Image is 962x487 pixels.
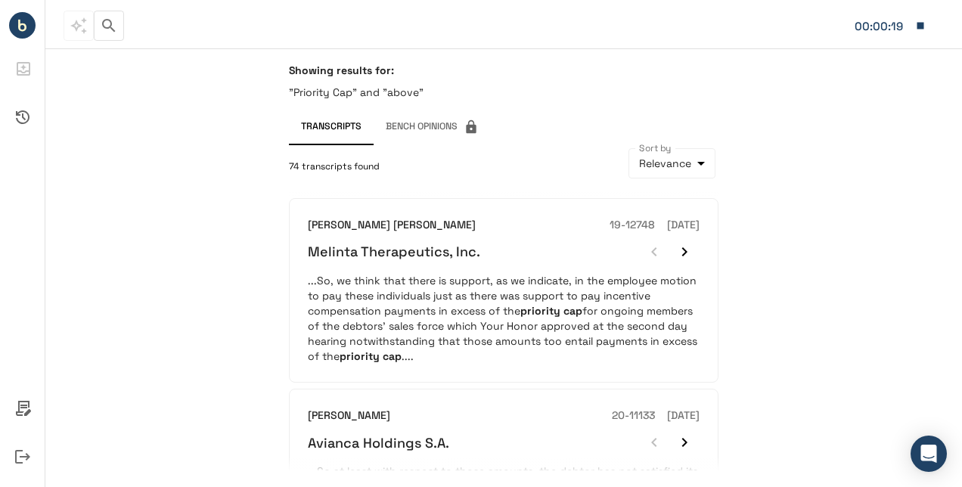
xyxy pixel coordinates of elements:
h6: Melinta Therapeutics, Inc. [308,243,480,260]
h6: Showing results for: [289,64,718,77]
button: Matter: 162016-450636 [847,10,933,42]
label: Sort by [639,141,672,154]
button: Transcripts [289,109,374,145]
div: Matter: 162016-450636 [855,17,908,36]
span: This feature has been disabled by your account admin. [374,109,491,145]
span: 74 transcripts found [289,160,380,175]
div: Relevance [628,148,715,178]
h6: [DATE] [667,217,700,234]
p: ...So, we think that there is support, as we indicate, in the employee motion to pay these indivi... [308,273,700,364]
h6: [DATE] [667,408,700,424]
h6: [PERSON_NAME] [PERSON_NAME] [308,217,476,234]
p: "Priority Cap" and "above" [289,85,718,100]
h6: 20-11133 [612,408,655,424]
em: priority cap [340,349,402,363]
span: This feature has been disabled by your account admin. [64,11,94,41]
em: priority cap [520,304,582,318]
span: Bench Opinions [386,119,479,135]
div: Open Intercom Messenger [911,436,947,472]
h6: 19-12748 [610,217,655,234]
h6: [PERSON_NAME] [308,408,390,424]
h6: Avianca Holdings S.A. [308,434,449,451]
